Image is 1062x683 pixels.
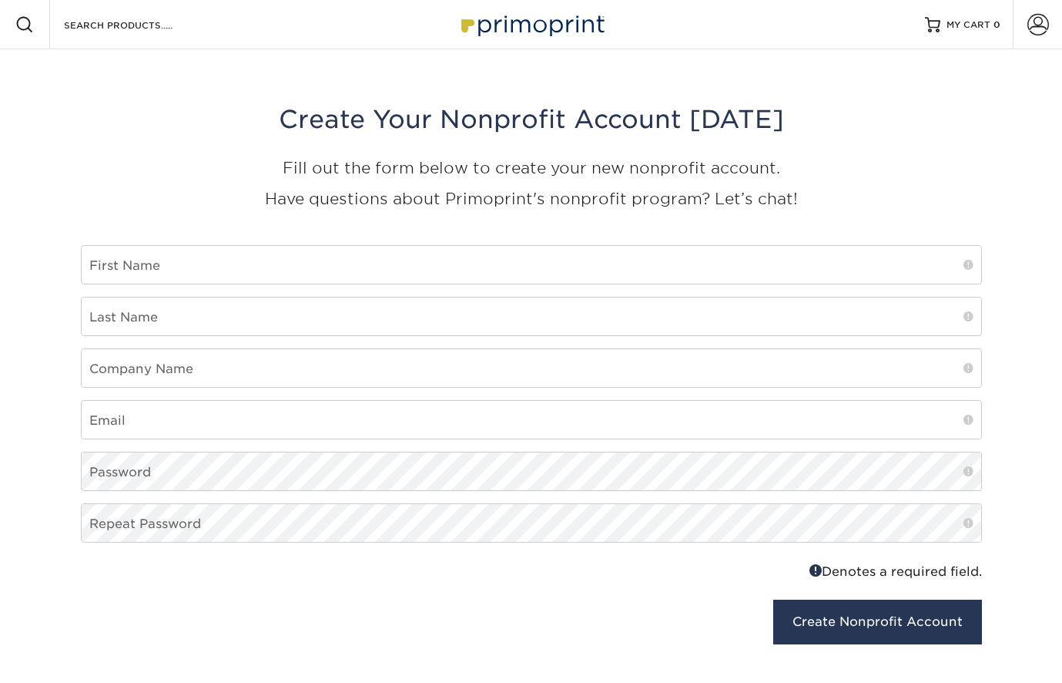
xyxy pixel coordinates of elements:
span: 0 [993,19,1000,30]
h3: Create Your Nonprofit Account [DATE] [81,105,982,134]
input: SEARCH PRODUCTS..... [62,15,213,34]
p: Fill out the form below to create your new nonprofit account. Have questions about Primoprint's n... [81,153,982,214]
span: MY CART [946,19,990,32]
button: Create Nonprofit Account [773,600,982,644]
div: Denotes a required field. [543,561,982,581]
img: Primoprint [454,8,608,41]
